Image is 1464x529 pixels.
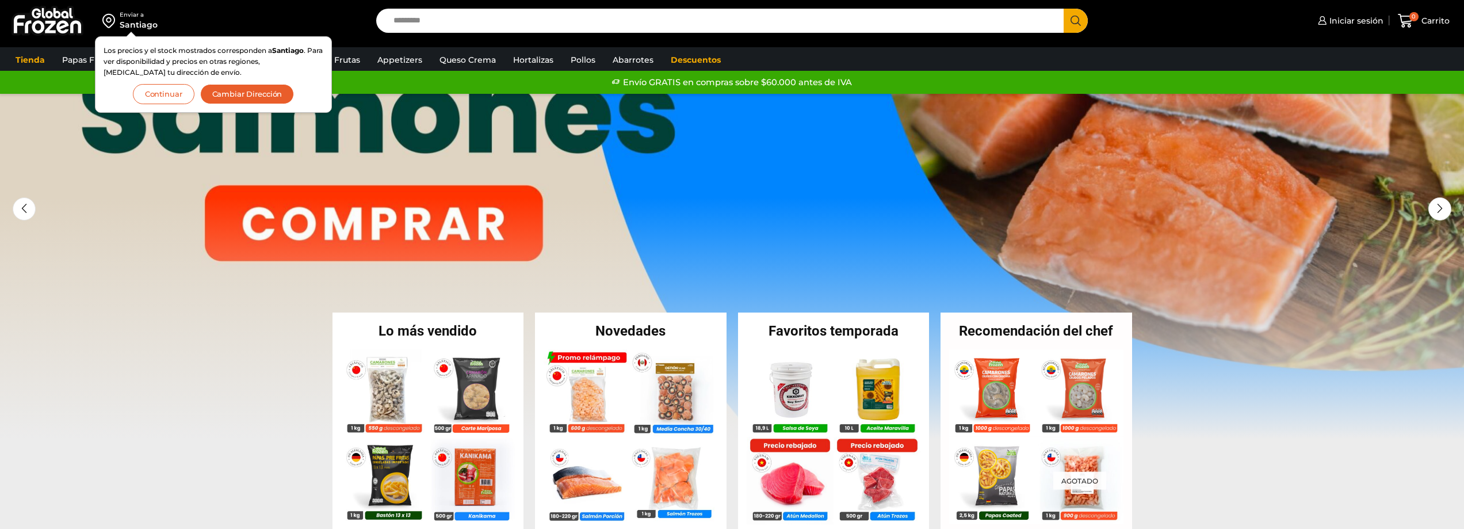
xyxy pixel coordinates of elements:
a: Queso Crema [434,49,502,71]
div: Santiago [120,19,158,31]
div: Next slide [1428,197,1451,220]
h2: Lo más vendido [332,324,524,338]
a: Iniciar sesión [1315,9,1383,32]
a: Pollos [565,49,601,71]
a: Hortalizas [507,49,559,71]
button: Search button [1064,9,1088,33]
button: Cambiar Dirección [200,84,295,104]
a: Descuentos [665,49,727,71]
a: Abarrotes [607,49,659,71]
img: address-field-icon.svg [102,11,120,31]
h2: Favoritos temporada [738,324,930,338]
span: Carrito [1419,15,1450,26]
button: Continuar [133,84,194,104]
a: Tienda [10,49,51,71]
h2: Recomendación del chef [941,324,1132,338]
h2: Novedades [535,324,727,338]
strong: Santiago [272,46,304,55]
a: Appetizers [372,49,428,71]
span: Iniciar sesión [1327,15,1383,26]
span: 0 [1409,12,1419,21]
div: Enviar a [120,11,158,19]
p: Agotado [1053,472,1106,490]
a: Papas Fritas [56,49,118,71]
p: Los precios y el stock mostrados corresponden a . Para ver disponibilidad y precios en otras regi... [104,45,323,78]
div: Previous slide [13,197,36,220]
a: 0 Carrito [1395,7,1452,35]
